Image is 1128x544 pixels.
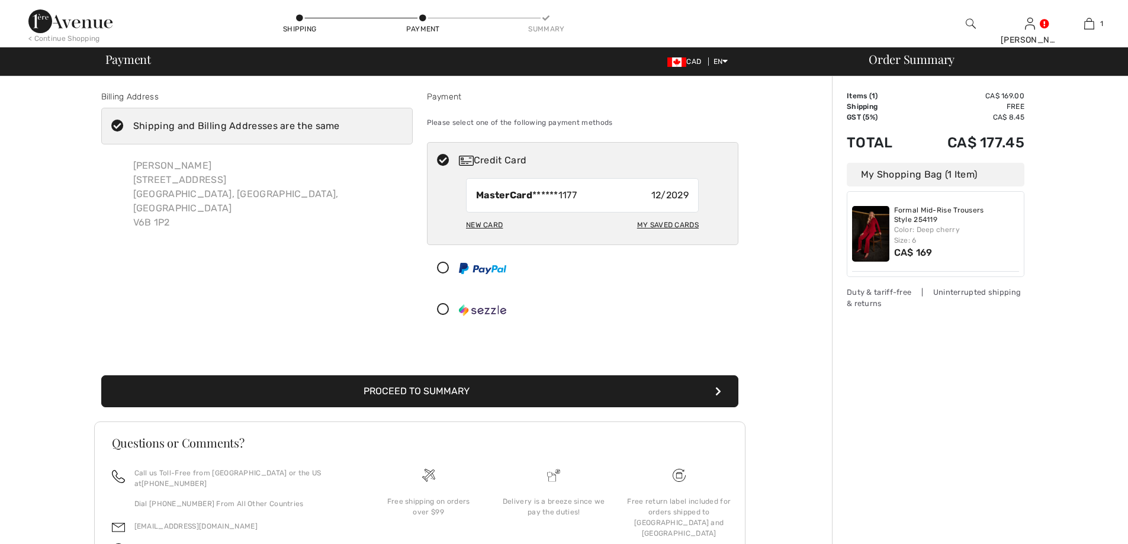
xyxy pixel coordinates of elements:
td: GST (5%) [847,112,913,123]
td: Free [913,101,1024,112]
a: Formal Mid-Rise Trousers Style 254119 [894,206,1020,224]
a: [EMAIL_ADDRESS][DOMAIN_NAME] [134,522,258,530]
div: Shipping [282,24,317,34]
div: [PERSON_NAME] [STREET_ADDRESS] [GEOGRAPHIC_DATA], [GEOGRAPHIC_DATA], [GEOGRAPHIC_DATA] V6B 1P2 [124,149,413,239]
td: CA$ 169.00 [913,91,1024,101]
img: Formal Mid-Rise Trousers Style 254119 [852,206,889,262]
img: Free shipping on orders over $99 [422,469,435,482]
span: 1 [872,92,875,100]
h3: Questions or Comments? [112,437,728,449]
div: Billing Address [101,91,413,103]
div: Please select one of the following payment methods [427,108,738,137]
div: Shipping and Billing Addresses are the same [133,119,340,133]
div: My Shopping Bag (1 Item) [847,163,1024,186]
img: My Info [1025,17,1035,31]
div: Free shipping on orders over $99 [375,496,482,517]
img: Credit Card [459,156,474,166]
button: Proceed to Summary [101,375,738,407]
div: Summary [528,24,564,34]
p: Call us Toll-Free from [GEOGRAPHIC_DATA] or the US at [134,468,352,489]
div: Credit Card [459,153,730,168]
div: Payment [405,24,441,34]
p: Dial [PHONE_NUMBER] From All Other Countries [134,498,352,509]
div: Color: Deep cherry Size: 6 [894,224,1020,246]
div: My Saved Cards [637,215,699,235]
a: [PHONE_NUMBER] [142,479,207,488]
img: My Bag [1084,17,1094,31]
td: Total [847,123,913,163]
td: CA$ 177.45 [913,123,1024,163]
a: Sign In [1025,18,1035,29]
td: CA$ 8.45 [913,112,1024,123]
td: Items ( ) [847,91,913,101]
span: 1 [1100,18,1103,29]
a: 1 [1060,17,1118,31]
div: New Card [466,215,503,235]
img: 1ère Avenue [28,9,113,33]
div: Delivery is a breeze since we pay the duties! [500,496,607,517]
span: CA$ 169 [894,247,933,258]
div: Payment [427,91,738,103]
div: Order Summary [854,53,1121,65]
td: Shipping [847,101,913,112]
img: email [112,521,125,534]
span: 12/2029 [651,188,689,202]
img: Free shipping on orders over $99 [673,469,686,482]
span: Payment [105,53,151,65]
span: EN [714,57,728,66]
img: Sezzle [459,304,506,316]
div: Duty & tariff-free | Uninterrupted shipping & returns [847,287,1024,309]
img: Canadian Dollar [667,57,686,67]
img: Delivery is a breeze since we pay the duties! [547,469,560,482]
div: [PERSON_NAME] [1001,34,1059,46]
span: CAD [667,57,706,66]
div: Free return label included for orders shipped to [GEOGRAPHIC_DATA] and [GEOGRAPHIC_DATA] [626,496,732,539]
img: search the website [966,17,976,31]
div: < Continue Shopping [28,33,100,44]
img: PayPal [459,263,506,274]
img: call [112,470,125,483]
strong: MasterCard [476,189,532,201]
